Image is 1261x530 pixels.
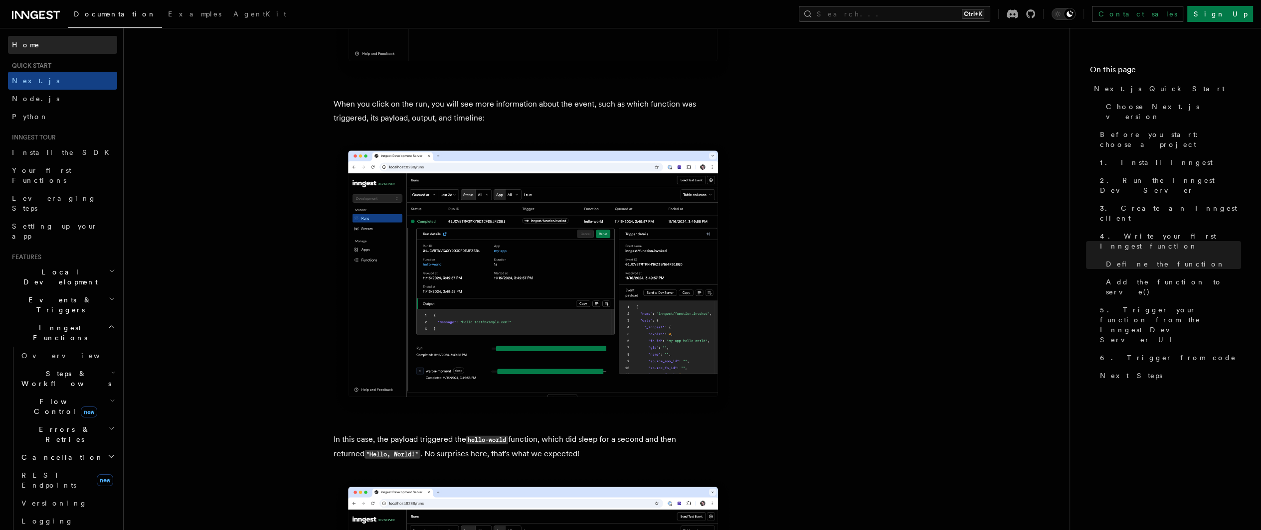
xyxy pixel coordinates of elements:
a: Sign Up [1187,6,1253,22]
div: Inngest Functions [8,347,117,530]
span: REST Endpoints [21,471,76,489]
span: Define the function [1106,259,1225,269]
span: Inngest tour [8,133,56,141]
span: Examples [168,10,221,18]
a: Next.js [8,72,117,90]
a: Python [8,108,117,126]
span: Inngest Functions [8,323,108,343]
a: 1. Install Inngest [1096,153,1241,171]
span: Before you start: choose a project [1100,130,1241,149]
span: Home [12,40,40,50]
span: Add the function to serve() [1106,277,1241,297]
p: When you click on the run, you will see more information about the event, such as which function ... [334,97,732,125]
a: Define the function [1102,255,1241,273]
span: 1. Install Inngest [1100,157,1213,167]
span: Leveraging Steps [12,194,96,212]
a: Examples [162,3,227,27]
a: Add the function to serve() [1102,273,1241,301]
span: Setting up your app [12,222,98,240]
span: Next.js Quick Start [1094,84,1225,94]
a: Home [8,36,117,54]
span: Cancellation [17,452,104,462]
a: Choose Next.js version [1102,98,1241,126]
a: 2. Run the Inngest Dev Server [1096,171,1241,199]
span: 2. Run the Inngest Dev Server [1100,175,1241,195]
button: Flow Controlnew [17,393,117,420]
code: hello-world [466,436,508,444]
a: Setting up your app [8,217,117,245]
a: Before you start: choose a project [1096,126,1241,153]
a: Leveraging Steps [8,189,117,217]
button: Steps & Workflows [17,365,117,393]
span: Local Development [8,267,109,287]
span: 6. Trigger from code [1100,353,1236,363]
a: REST Endpointsnew [17,466,117,494]
a: 4. Write your first Inngest function [1096,227,1241,255]
a: 6. Trigger from code [1096,349,1241,367]
code: "Hello, World!" [364,450,420,459]
img: Inngest Dev Server web interface's runs tab with a single completed run expanded [334,141,732,416]
span: Events & Triggers [8,295,109,315]
a: 5. Trigger your function from the Inngest Dev Server UI [1096,301,1241,349]
span: 5. Trigger your function from the Inngest Dev Server UI [1100,305,1241,345]
a: Logging [17,512,117,530]
kbd: Ctrl+K [962,9,984,19]
span: Versioning [21,499,87,507]
span: Flow Control [17,397,110,416]
a: Next Steps [1096,367,1241,385]
a: AgentKit [227,3,292,27]
span: Steps & Workflows [17,369,111,389]
span: Install the SDK [12,148,115,156]
span: Next Steps [1100,371,1162,381]
span: Documentation [74,10,156,18]
span: new [81,406,97,417]
button: Local Development [8,263,117,291]
span: Logging [21,517,73,525]
a: Documentation [68,3,162,28]
a: Node.js [8,90,117,108]
button: Toggle dark mode [1052,8,1076,20]
span: Features [8,253,41,261]
a: Your first Functions [8,161,117,189]
span: 3. Create an Inngest client [1100,203,1241,223]
span: new [97,474,113,486]
span: Node.js [12,95,59,103]
a: 3. Create an Inngest client [1096,199,1241,227]
button: Search...Ctrl+K [799,6,990,22]
span: Python [12,113,48,121]
span: Errors & Retries [17,424,108,444]
span: 4. Write your first Inngest function [1100,231,1241,251]
a: Contact sales [1092,6,1183,22]
span: Quick start [8,62,51,70]
a: Overview [17,347,117,365]
h4: On this page [1090,64,1241,80]
p: In this case, the payload triggered the function, which did sleep for a second and then returned ... [334,432,732,461]
button: Cancellation [17,448,117,466]
a: Install the SDK [8,143,117,161]
button: Events & Triggers [8,291,117,319]
span: Next.js [12,77,59,85]
span: AgentKit [233,10,286,18]
button: Errors & Retries [17,420,117,448]
a: Versioning [17,494,117,512]
span: Overview [21,352,124,360]
span: Choose Next.js version [1106,102,1241,122]
a: Next.js Quick Start [1090,80,1241,98]
span: Your first Functions [12,166,71,184]
button: Inngest Functions [8,319,117,347]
